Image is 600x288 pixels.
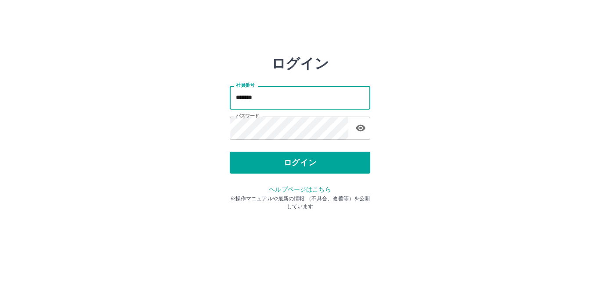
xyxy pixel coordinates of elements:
[271,55,329,72] h2: ログイン
[230,152,370,174] button: ログイン
[269,186,331,193] a: ヘルプページはこちら
[230,195,370,210] p: ※操作マニュアルや最新の情報 （不具合、改善等）を公開しています
[236,113,259,119] label: パスワード
[236,82,254,89] label: 社員番号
